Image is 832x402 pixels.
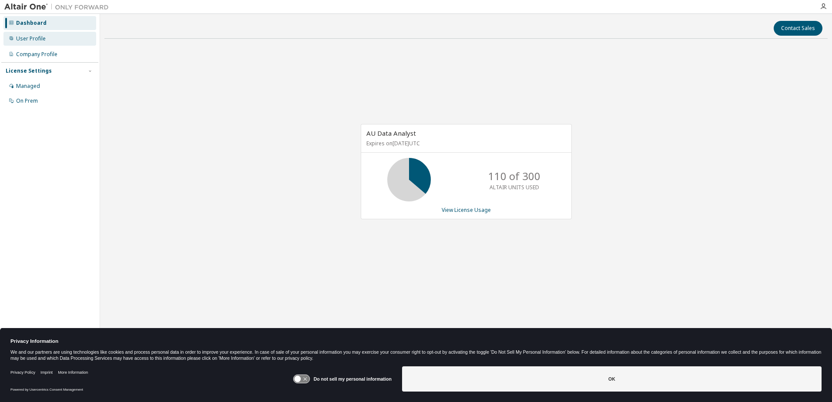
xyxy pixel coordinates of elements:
p: 110 of 300 [488,169,540,184]
div: On Prem [16,97,38,104]
a: View License Usage [442,206,491,214]
img: Altair One [4,3,113,11]
button: Contact Sales [774,21,822,36]
div: Company Profile [16,51,57,58]
span: AU Data Analyst [366,129,416,137]
p: Expires on [DATE] UTC [366,140,564,147]
div: Managed [16,83,40,90]
p: ALTAIR UNITS USED [490,184,539,191]
div: Dashboard [16,20,47,27]
div: License Settings [6,67,52,74]
div: User Profile [16,35,46,42]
